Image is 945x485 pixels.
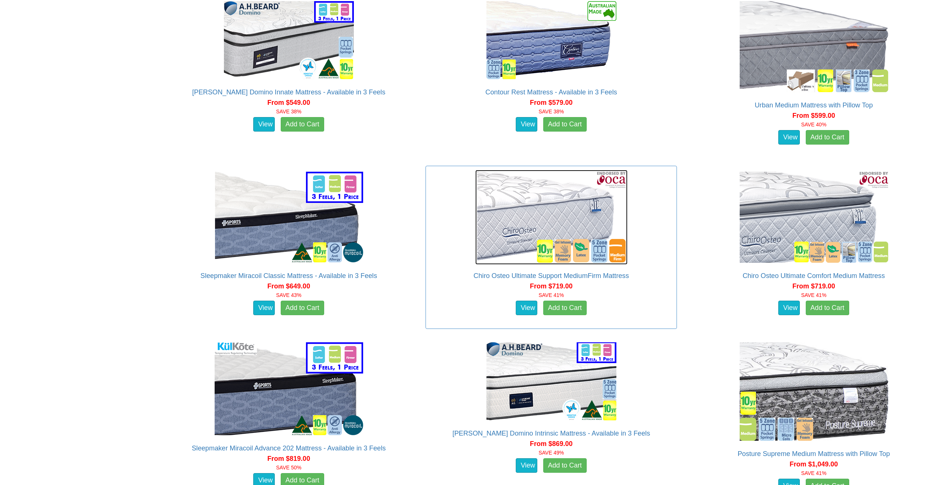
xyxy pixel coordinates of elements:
[778,301,800,316] a: View
[530,440,573,447] span: From $869.00
[806,301,849,316] a: Add to Cart
[281,301,324,316] a: Add to Cart
[213,340,365,437] img: Sleepmaker Miracoil Advance 202 Mattress - Available in 3 Feels
[473,272,629,279] a: Chiro Osteo Ultimate Support MediumFirm Mattress
[201,272,377,279] a: Sleepmaker Miracoil Classic Mattress - Available in 3 Feels
[516,117,537,132] a: View
[543,117,587,132] a: Add to Cart
[538,292,564,298] font: SAVE 41%
[778,130,800,145] a: View
[253,301,275,316] a: View
[267,282,310,290] span: From $649.00
[276,109,302,114] font: SAVE 38%
[801,470,826,476] font: SAVE 41%
[276,292,302,298] font: SAVE 43%
[738,170,890,265] img: Chiro Osteo Ultimate Comfort Medium Mattress
[192,88,385,96] a: [PERSON_NAME] Domino Innate Mattress - Available in 3 Feels
[743,272,885,279] a: Chiro Osteo Ultimate Comfort Medium Mattress
[281,117,324,132] a: Add to Cart
[452,430,650,437] a: [PERSON_NAME] Domino Intrinsic Mattress - Available in 3 Feels
[530,99,573,106] span: From $579.00
[276,465,302,471] font: SAVE 50%
[516,301,537,316] a: View
[801,122,826,127] font: SAVE 40%
[213,170,365,265] img: Sleepmaker Miracoil Classic Mattress - Available in 3 Feels
[792,282,835,290] span: From $719.00
[485,88,617,96] a: Contour Rest Mattress - Available in 3 Feels
[253,117,275,132] a: View
[755,101,873,109] a: Urban Medium Mattress with Pillow Top
[789,460,838,468] span: From $1,049.00
[806,130,849,145] a: Add to Cart
[516,458,537,473] a: View
[792,112,835,119] span: From $599.00
[485,340,618,422] img: A.H Beard Domino Intrinsic Mattress - Available in 3 Feels
[475,170,628,265] img: Chiro Osteo Ultimate Support MediumFirm Mattress
[267,99,310,106] span: From $549.00
[267,455,310,462] span: From $819.00
[192,444,385,452] a: Sleepmaker Miracoil Advance 202 Mattress - Available in 3 Feels
[801,292,826,298] font: SAVE 41%
[530,282,573,290] span: From $719.00
[543,301,587,316] a: Add to Cart
[738,340,890,443] img: Posture Supreme Medium Mattress with Pillow Top
[543,458,587,473] a: Add to Cart
[538,109,564,114] font: SAVE 38%
[538,450,564,456] font: SAVE 49%
[737,450,890,457] a: Posture Supreme Medium Mattress with Pillow Top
